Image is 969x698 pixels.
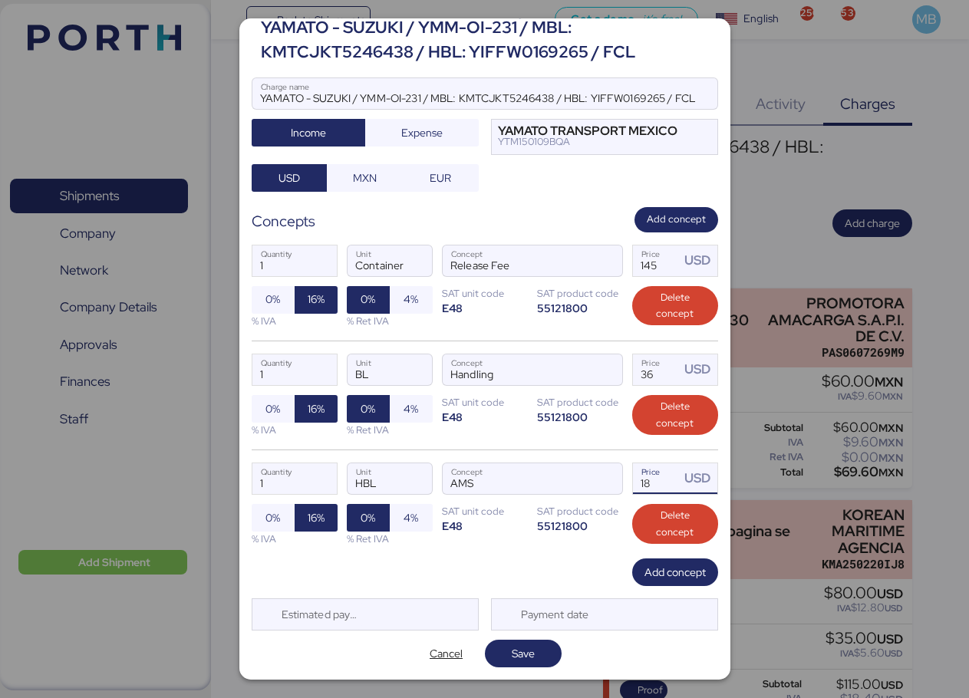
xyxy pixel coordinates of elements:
[442,286,528,301] div: SAT unit code
[442,395,528,410] div: SAT unit code
[430,644,463,663] span: Cancel
[442,504,528,519] div: SAT unit code
[390,395,433,423] button: 4%
[633,245,681,276] input: Price
[361,400,375,418] span: 0%
[365,119,479,147] button: Expense
[252,245,337,276] input: Quantity
[348,245,432,276] input: Unit
[485,640,562,667] button: Save
[252,532,338,546] div: % IVA
[252,286,295,314] button: 0%
[404,290,418,308] span: 4%
[295,504,338,532] button: 16%
[403,164,479,192] button: EUR
[644,289,706,323] span: Delete concept
[353,169,377,187] span: MXN
[442,410,528,424] div: E48
[644,563,706,581] span: Add concept
[261,15,718,65] div: YAMATO - SUZUKI / YMM-OI-231 / MBL: KMTCJKT5246438 / HBL: YIFFW0169265 / FCL
[295,395,338,423] button: 16%
[647,211,706,228] span: Add concept
[252,164,328,192] button: USD
[442,301,528,315] div: E48
[632,286,718,326] button: Delete concept
[265,400,280,418] span: 0%
[347,314,433,328] div: % Ret IVA
[644,507,706,541] span: Delete concept
[498,126,677,137] div: YAMATO TRANSPORT MEXICO
[684,251,717,270] div: USD
[537,301,623,315] div: 55121800
[590,249,622,281] button: ConceptConcept
[252,354,337,385] input: Quantity
[498,137,677,147] div: YTM150109BQA
[401,123,443,142] span: Expense
[265,290,280,308] span: 0%
[537,410,623,424] div: 55121800
[390,504,433,532] button: 4%
[632,504,718,544] button: Delete concept
[590,357,622,390] button: ConceptConcept
[348,354,432,385] input: Unit
[347,286,390,314] button: 0%
[632,558,718,586] button: Add concept
[390,286,433,314] button: 4%
[684,360,717,379] div: USD
[308,400,325,418] span: 16%
[347,395,390,423] button: 0%
[347,423,433,437] div: % Ret IVA
[632,395,718,435] button: Delete concept
[537,504,623,519] div: SAT product code
[295,286,338,314] button: 16%
[404,509,418,527] span: 4%
[537,519,623,533] div: 55121800
[537,286,623,301] div: SAT product code
[442,519,528,533] div: E48
[408,640,485,667] button: Cancel
[590,466,622,499] button: ConceptConcept
[644,398,706,432] span: Delete concept
[252,423,338,437] div: % IVA
[512,644,535,663] span: Save
[327,164,403,192] button: MXN
[361,509,375,527] span: 0%
[684,469,717,488] div: USD
[430,169,451,187] span: EUR
[252,463,337,494] input: Quantity
[348,463,432,494] input: Unit
[252,504,295,532] button: 0%
[279,169,300,187] span: USD
[308,509,325,527] span: 16%
[252,314,338,328] div: % IVA
[265,509,280,527] span: 0%
[633,354,681,385] input: Price
[633,463,681,494] input: Price
[252,395,295,423] button: 0%
[443,463,585,494] input: Concept
[634,207,718,232] button: Add concept
[252,210,315,232] div: Concepts
[291,123,326,142] span: Income
[252,119,365,147] button: Income
[361,290,375,308] span: 0%
[443,354,585,385] input: Concept
[308,290,325,308] span: 16%
[443,245,585,276] input: Concept
[252,78,717,109] input: Charge name
[537,395,623,410] div: SAT product code
[404,400,418,418] span: 4%
[347,532,433,546] div: % Ret IVA
[347,504,390,532] button: 0%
